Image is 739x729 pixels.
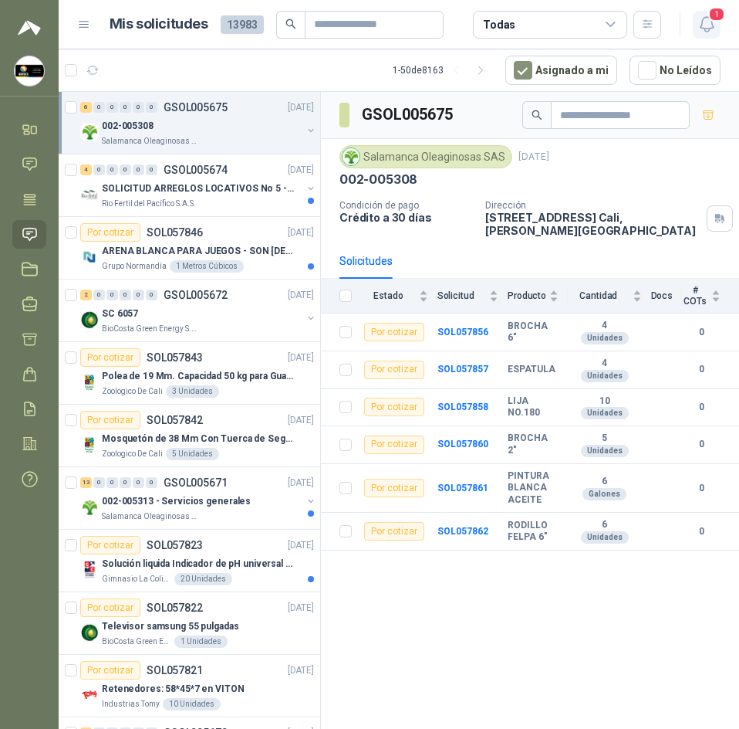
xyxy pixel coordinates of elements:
[59,530,320,592] a: Por cotizarSOL057823[DATE] Company LogoSolución liquida Indicador de pH universal de 500ml o 20 d...
[483,16,515,33] div: Todas
[146,290,157,300] div: 0
[15,56,44,86] img: Company Logo
[102,636,171,648] p: BioCosta Green Energy S.A.S
[508,432,558,456] b: BROCHA 2"
[508,320,558,344] b: BROCHA 6"
[80,373,99,392] img: Company Logo
[120,477,131,488] div: 0
[682,279,739,314] th: # COTs
[102,181,294,196] p: SOLICITUD ARREGLOS LOCATIVOS No 5 - PICHINDE
[133,477,144,488] div: 0
[437,290,486,301] span: Solicitud
[93,477,105,488] div: 0
[147,415,203,426] p: SOL057842
[508,364,555,376] b: ESPATULA
[147,665,203,676] p: SOL057821
[80,686,99,704] img: Company Logo
[682,362,720,377] b: 0
[288,100,314,115] p: [DATE]
[166,385,219,398] div: 3 Unidades
[651,279,683,314] th: Docs
[437,402,488,412] b: SOL057858
[102,557,294,571] p: Solución liquida Indicador de pH universal de 500ml o 20 de 25ml (no tiras de papel)
[568,358,642,370] b: 4
[364,323,424,341] div: Por cotizar
[361,290,416,301] span: Estado
[102,448,163,460] p: Zoologico De Cali
[582,488,626,500] div: Galones
[146,164,157,175] div: 0
[288,476,314,490] p: [DATE]
[80,185,99,204] img: Company Logo
[339,211,473,224] p: Crédito a 30 días
[682,400,720,415] b: 0
[80,598,140,617] div: Por cotizar
[364,398,424,416] div: Por cotizar
[339,200,473,211] p: Condición de pago
[59,592,320,655] a: Por cotizarSOL057822[DATE] Company LogoTelevisor samsung 55 pulgadasBioCosta Green Energy S.A.S1 ...
[508,290,546,301] span: Producto
[59,655,320,717] a: Por cotizarSOL057821[DATE] Company LogoRetenedores: 58*45*7 en VITONIndustrias Tomy10 Unidades
[59,405,320,467] a: Por cotizarSOL057842[DATE] Company LogoMosquetón de 38 Mm Con Tuerca de Seguridad. Carga 100 kgZo...
[364,522,424,541] div: Por cotizar
[120,290,131,300] div: 0
[102,135,199,147] p: Salamanca Oleaginosas SAS
[164,290,228,300] p: GSOL005672
[147,227,203,238] p: SOL057846
[437,327,488,337] a: SOL057856
[361,279,437,314] th: Estado
[163,698,221,710] div: 10 Unidades
[80,286,317,335] a: 2 0 0 0 0 0 GSOL005672[DATE] Company LogoSC 6057BioCosta Green Energy S.A.S
[285,19,296,29] span: search
[288,351,314,365] p: [DATE]
[485,200,700,211] p: Dirección
[102,698,160,710] p: Industrias Tomy
[708,7,725,22] span: 1
[93,164,105,175] div: 0
[221,15,264,34] span: 13983
[80,536,140,554] div: Por cotizar
[568,476,642,488] b: 6
[133,102,144,113] div: 0
[568,432,642,445] b: 5
[364,361,424,379] div: Por cotizar
[80,623,99,642] img: Company Logo
[120,102,131,113] div: 0
[80,102,92,113] div: 6
[437,439,488,449] a: SOL057860
[146,102,157,113] div: 0
[288,413,314,428] p: [DATE]
[508,395,558,419] b: LIJA NO.180
[568,395,642,408] b: 10
[437,364,488,375] a: SOL057857
[120,164,131,175] div: 0
[682,437,720,452] b: 0
[437,526,488,537] a: SOL057862
[437,483,488,493] a: SOL057861
[80,164,92,175] div: 4
[339,253,393,270] div: Solicitudes
[146,477,157,488] div: 0
[102,198,196,210] p: Rio Fertil del Pacífico S.A.S.
[568,290,629,301] span: Cantidad
[531,110,542,120] span: search
[174,636,228,648] div: 1 Unidades
[102,494,251,509] p: 002-005313 - Servicios generales
[170,260,244,273] div: 1 Metros Cúbicos
[102,619,239,634] p: Televisor samsung 55 pulgadas
[288,663,314,678] p: [DATE]
[508,279,568,314] th: Producto
[59,217,320,280] a: Por cotizarSOL057846[DATE] Company LogoARENA BLANCA PARA JUEGOS - SON [DEMOGRAPHIC_DATA].31 METRO...
[581,407,629,419] div: Unidades
[339,171,417,188] p: 002-005308
[80,561,99,579] img: Company Logo
[80,498,99,517] img: Company Logo
[508,470,558,507] b: PINTURA BLANCA ACEITE
[106,290,118,300] div: 0
[80,310,99,329] img: Company Logo
[93,102,105,113] div: 0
